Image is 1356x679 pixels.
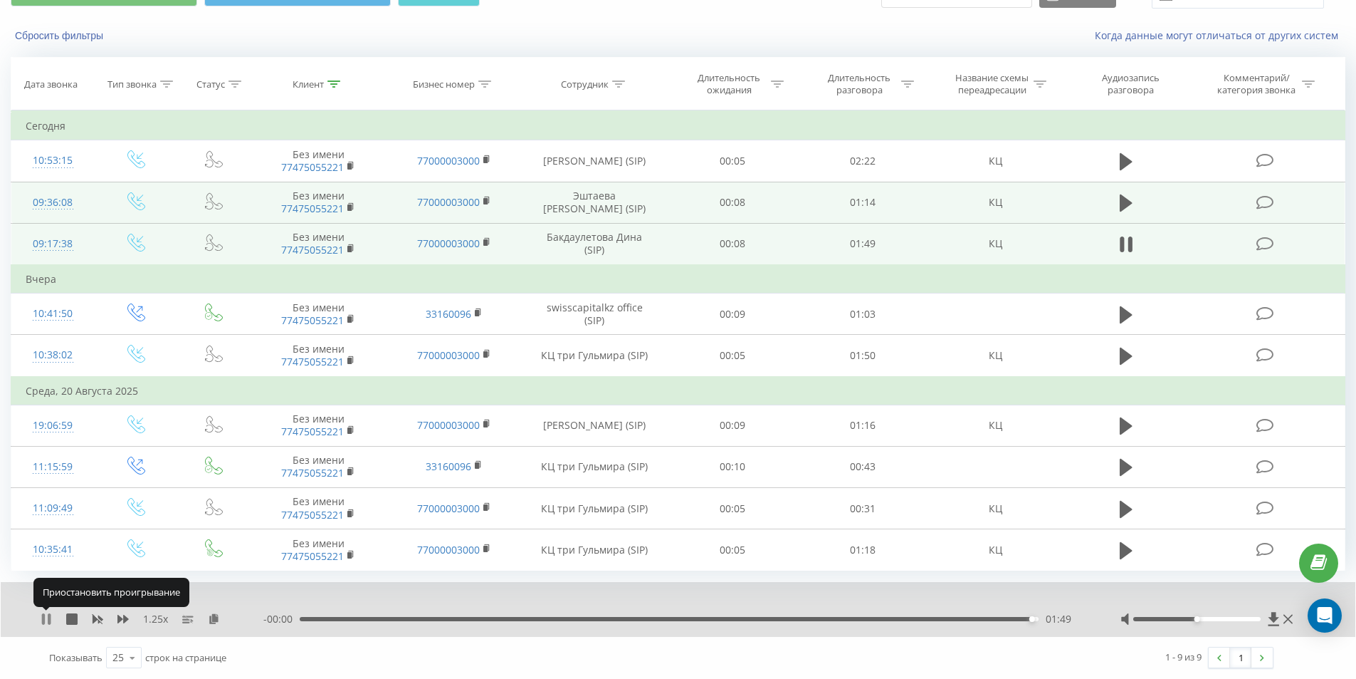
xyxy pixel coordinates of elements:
[668,405,798,446] td: 00:09
[263,612,300,626] span: - 00:00
[798,223,928,265] td: 01:49
[11,377,1345,405] td: Среда, 20 Августа 2025
[798,140,928,182] td: 02:22
[1215,72,1298,96] div: Комментарий/категория звонка
[26,453,80,481] div: 11:15:59
[1165,650,1202,664] div: 1 - 9 из 9
[251,529,386,571] td: Без имени
[24,78,78,90] div: Дата звонка
[798,488,928,529] td: 00:31
[251,223,386,265] td: Без имени
[798,529,928,571] td: 01:18
[798,182,928,223] td: 01:14
[281,243,344,256] a: 77475055221
[417,154,480,167] a: 77000003000
[281,313,344,327] a: 77475055221
[668,529,798,571] td: 00:05
[11,265,1345,294] td: Вчера
[1194,616,1199,622] div: Accessibility label
[413,78,475,90] div: Бизнес номер
[251,405,386,446] td: Без имени
[251,335,386,377] td: Без имени
[927,140,1063,182] td: КЦ
[293,78,324,90] div: Клиент
[668,223,798,265] td: 00:08
[49,651,103,664] span: Показывать
[1046,612,1071,626] span: 01:49
[426,460,471,473] a: 33160096
[1230,648,1251,668] a: 1
[145,651,226,664] span: строк на странице
[927,405,1063,446] td: КЦ
[251,294,386,335] td: Без имени
[668,488,798,529] td: 00:05
[251,488,386,529] td: Без имени
[691,72,767,96] div: Длительность ожидания
[112,651,124,665] div: 25
[522,488,668,529] td: КЦ три Гульмира (SIP)
[281,425,344,438] a: 77475055221
[927,223,1063,265] td: КЦ
[33,578,189,606] div: Приостановить проигрывание
[522,294,668,335] td: swisscapitalkz office (SIP)
[522,405,668,446] td: [PERSON_NAME] (SIP)
[798,405,928,446] td: 01:16
[927,182,1063,223] td: КЦ
[417,543,480,556] a: 77000003000
[26,536,80,564] div: 10:35:41
[281,202,344,215] a: 77475055221
[668,335,798,377] td: 00:05
[26,147,80,175] div: 10:53:15
[954,72,1030,96] div: Название схемы переадресации
[281,549,344,563] a: 77475055221
[281,160,344,174] a: 77475055221
[1084,72,1177,96] div: Аудиозапись разговора
[281,508,344,522] a: 77475055221
[668,182,798,223] td: 00:08
[11,112,1345,140] td: Сегодня
[281,466,344,480] a: 77475055221
[26,412,80,440] div: 19:06:59
[668,446,798,487] td: 00:10
[26,341,80,369] div: 10:38:02
[1029,616,1035,622] div: Accessibility label
[522,182,668,223] td: Эштаева [PERSON_NAME] (SIP)
[417,237,480,250] a: 77000003000
[251,140,386,182] td: Без имени
[417,502,480,515] a: 77000003000
[143,612,168,626] span: 1.25 x
[522,223,668,265] td: Бакдаулетова Дина (SIP)
[798,446,928,487] td: 00:43
[1308,598,1342,633] div: Open Intercom Messenger
[668,294,798,335] td: 00:09
[522,446,668,487] td: КЦ три Гульмира (SIP)
[522,335,668,377] td: КЦ три Гульмира (SIP)
[798,335,928,377] td: 01:50
[26,230,80,258] div: 09:17:38
[251,446,386,487] td: Без имени
[26,494,80,522] div: 11:09:49
[107,78,157,90] div: Тип звонка
[281,355,344,368] a: 77475055221
[522,529,668,571] td: КЦ три Гульмира (SIP)
[426,307,471,321] a: 33160096
[927,529,1063,571] td: КЦ
[196,78,225,90] div: Статус
[1095,28,1345,42] a: Когда данные могут отличаться от других систем
[26,300,80,328] div: 10:41:50
[668,140,798,182] td: 00:05
[927,488,1063,529] td: КЦ
[11,29,110,42] button: Сбросить фильтры
[251,182,386,223] td: Без имени
[821,72,898,96] div: Длительность разговора
[417,348,480,362] a: 77000003000
[798,294,928,335] td: 01:03
[522,140,668,182] td: [PERSON_NAME] (SIP)
[26,189,80,217] div: 09:36:08
[417,418,480,432] a: 77000003000
[927,335,1063,377] td: КЦ
[417,195,480,209] a: 77000003000
[561,78,609,90] div: Сотрудник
